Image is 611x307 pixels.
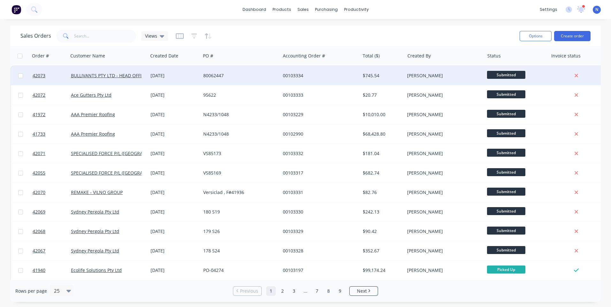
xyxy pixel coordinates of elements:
[407,189,478,196] div: [PERSON_NAME]
[487,149,525,157] span: Submitted
[203,131,274,137] div: N4233/1048
[363,267,400,273] div: $99,174.24
[487,266,525,273] span: Picked Up
[283,209,354,215] div: 00103330
[283,92,354,98] div: 00103333
[151,170,198,176] div: [DATE]
[283,267,354,273] div: 00103197
[33,202,71,221] a: 42069
[71,131,115,137] a: AAA Premier Roofing
[283,170,354,176] div: 00103317
[363,131,400,137] div: $68,428.80
[71,111,115,117] a: AAA Premier Roofing
[487,246,525,254] span: Submitted
[70,53,105,59] div: Customer Name
[33,183,71,202] a: 42070
[283,72,354,79] div: 00103334
[203,92,274,98] div: 95622
[407,92,478,98] div: [PERSON_NAME]
[71,150,168,156] a: SPECIALISED FORCE P/L ([GEOGRAPHIC_DATA])
[407,170,478,176] div: [PERSON_NAME]
[363,209,400,215] div: $242.13
[239,5,269,14] a: dashboard
[33,170,45,176] span: 42055
[312,5,341,14] div: purchasing
[283,228,354,235] div: 00103329
[71,267,122,273] a: Ecolife Solutions Pty Ltd
[33,228,45,235] span: 42068
[151,150,198,157] div: [DATE]
[487,53,501,59] div: Status
[407,72,478,79] div: [PERSON_NAME]
[151,111,198,118] div: [DATE]
[487,207,525,215] span: Submitted
[407,131,478,137] div: [PERSON_NAME]
[71,72,147,79] a: BULLIVANTS PTY LTD - HEAD OFFICE
[341,5,372,14] div: productivity
[74,30,136,42] input: Search...
[487,227,525,235] span: Submitted
[33,124,71,144] a: 41733
[71,209,119,215] a: Sydney Pergola Pty Ltd
[407,111,478,118] div: [PERSON_NAME]
[203,111,274,118] div: N4233/1048
[151,267,198,273] div: [DATE]
[71,228,119,234] a: Sydney Pergola Pty Ltd
[363,53,380,59] div: Total ($)
[335,286,345,296] a: Page 9
[278,286,287,296] a: Page 2
[283,53,325,59] div: Accounting Order #
[233,288,261,294] a: Previous page
[203,53,213,59] div: PO #
[33,72,45,79] span: 42073
[203,209,274,215] div: 180 S19
[230,286,381,296] ul: Pagination
[487,168,525,176] span: Submitted
[289,286,299,296] a: Page 3
[537,5,561,14] div: settings
[151,72,198,79] div: [DATE]
[203,72,274,79] div: 80062447
[33,261,71,280] a: 41940
[33,209,45,215] span: 42069
[407,248,478,254] div: [PERSON_NAME]
[350,288,378,294] a: Next page
[203,248,274,254] div: 178 S24
[407,267,478,273] div: [PERSON_NAME]
[363,248,400,254] div: $352.67
[33,144,71,163] a: 42071
[151,131,198,137] div: [DATE]
[266,286,276,296] a: Page 1 is your current page
[487,188,525,196] span: Submitted
[357,288,367,294] span: Next
[33,150,45,157] span: 42071
[363,92,400,98] div: $20.77
[33,66,71,85] a: 42073
[151,248,198,254] div: [DATE]
[363,189,400,196] div: $82.76
[71,170,168,176] a: SPECIALISED FORCE P/L ([GEOGRAPHIC_DATA])
[240,288,258,294] span: Previous
[71,248,119,254] a: Sydney Pergola Pty Ltd
[294,5,312,14] div: sales
[283,248,354,254] div: 00103328
[363,72,400,79] div: $745.54
[33,86,71,105] a: 42072
[551,53,581,59] div: Invoice status
[407,150,478,157] div: [PERSON_NAME]
[283,150,354,157] div: 00103332
[487,71,525,79] span: Submitted
[33,92,45,98] span: 42072
[15,288,47,294] span: Rows per page
[33,111,45,118] span: 41972
[520,31,552,41] button: Options
[407,53,431,59] div: Created By
[203,170,274,176] div: VS85169
[145,33,157,39] span: Views
[283,189,354,196] div: 00103331
[363,111,400,118] div: $10,010.00
[33,105,71,124] a: 41972
[33,241,71,260] a: 42067
[269,5,294,14] div: products
[33,248,45,254] span: 42067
